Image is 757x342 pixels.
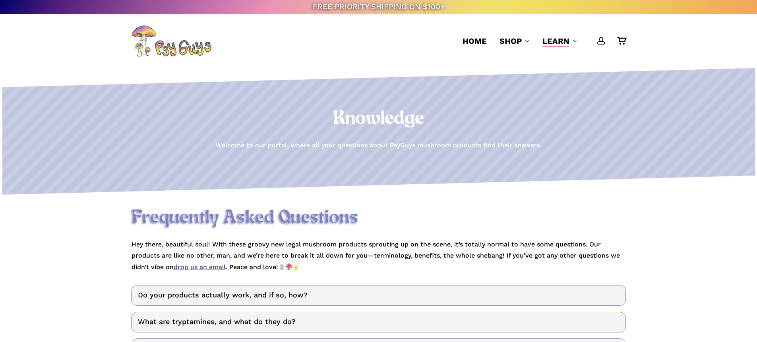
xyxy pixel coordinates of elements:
span: Home [463,36,487,46]
a: Learn [542,35,577,47]
span: Learn [542,36,569,46]
nav: Main Menu [456,14,626,68]
a: What are tryptamines, and what do they do? [131,312,626,332]
a: Cart [617,37,626,45]
img: 🍄 [286,264,292,270]
span: Frequently Asked Questions [132,208,358,228]
img: PsyGuys [131,25,211,57]
a: Shop [500,35,530,47]
p: Hey there, beautiful soul! With these groovy new legal mushroom products sprouting up on the scen... [132,239,626,273]
span: Shop [500,36,522,46]
a: Home [463,35,487,47]
h1: Knowledge [131,108,626,130]
a: drop us an email [174,263,226,271]
a: Do your products actually work, and if so, how? [131,285,626,306]
p: Welcome to our portal, where all your questions about PsyGuys mushroom products find their answers. [216,140,542,151]
img: ✌️ [293,264,299,270]
img: 🌼 [279,264,285,270]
